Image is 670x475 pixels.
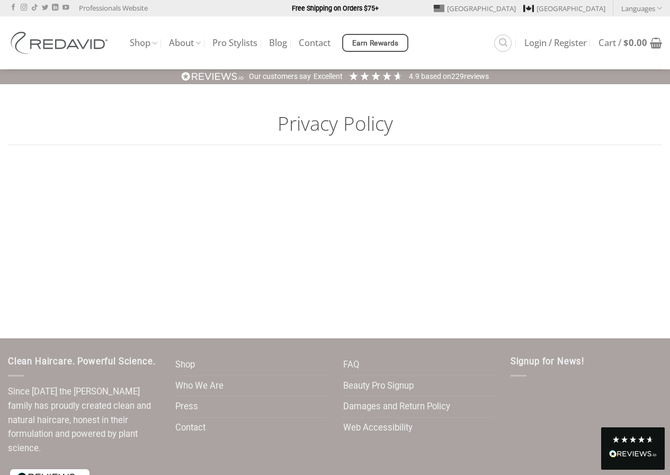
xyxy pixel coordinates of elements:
a: FAQ [343,355,359,375]
a: Follow on Twitter [42,4,48,12]
a: Contact [175,418,206,438]
h1: Privacy Policy [278,111,393,137]
a: [GEOGRAPHIC_DATA] [434,1,516,16]
span: Login / Register [524,39,587,47]
span: 229 [451,72,464,80]
a: Blog [269,33,287,52]
span: Clean Haircare. Powerful Science. [8,356,155,366]
a: Earn Rewards [342,34,408,52]
img: REVIEWS.io [181,71,244,82]
img: REVIEWS.io [609,450,657,458]
a: Cart / $0.00 [598,31,662,55]
div: Read All Reviews [601,427,665,470]
span: Cart / [598,39,647,47]
div: 4.8 Stars [612,435,654,444]
span: Earn Rewards [352,38,399,49]
a: Follow on YouTube [62,4,69,12]
div: Read All Reviews [609,448,657,462]
a: Damages and Return Policy [343,397,450,417]
span: 4.9 [409,72,421,80]
a: Contact [299,33,330,52]
bdi: 0.00 [623,37,647,49]
a: Follow on TikTok [31,4,38,12]
a: Shop [175,355,195,375]
a: Who We Are [175,376,224,397]
span: Based on [421,72,451,80]
a: Beauty Pro Signup [343,376,414,397]
a: Pro Stylists [212,33,257,52]
a: Follow on Facebook [10,4,16,12]
strong: Free Shipping on Orders $75+ [292,4,379,12]
div: Excellent [314,71,343,82]
div: Our customers say [249,71,311,82]
a: Languages [621,1,662,16]
a: Login / Register [524,33,587,52]
a: Press [175,397,198,417]
iframe: Termly Policy [24,211,646,291]
span: Signup for News! [511,356,584,366]
a: Search [494,34,512,52]
a: About [169,33,201,53]
span: reviews [464,72,489,80]
div: 4.91 Stars [348,70,404,82]
a: [GEOGRAPHIC_DATA] [523,1,605,16]
a: Follow on LinkedIn [52,4,58,12]
span: $ [623,37,629,49]
p: Since [DATE] the [PERSON_NAME] family has proudly created clean and natural haircare, honest in t... [8,385,159,455]
a: Web Accessibility [343,418,413,438]
a: Shop [130,33,157,53]
img: REDAVID Salon Products | United States [8,32,114,54]
a: Follow on Instagram [21,4,27,12]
